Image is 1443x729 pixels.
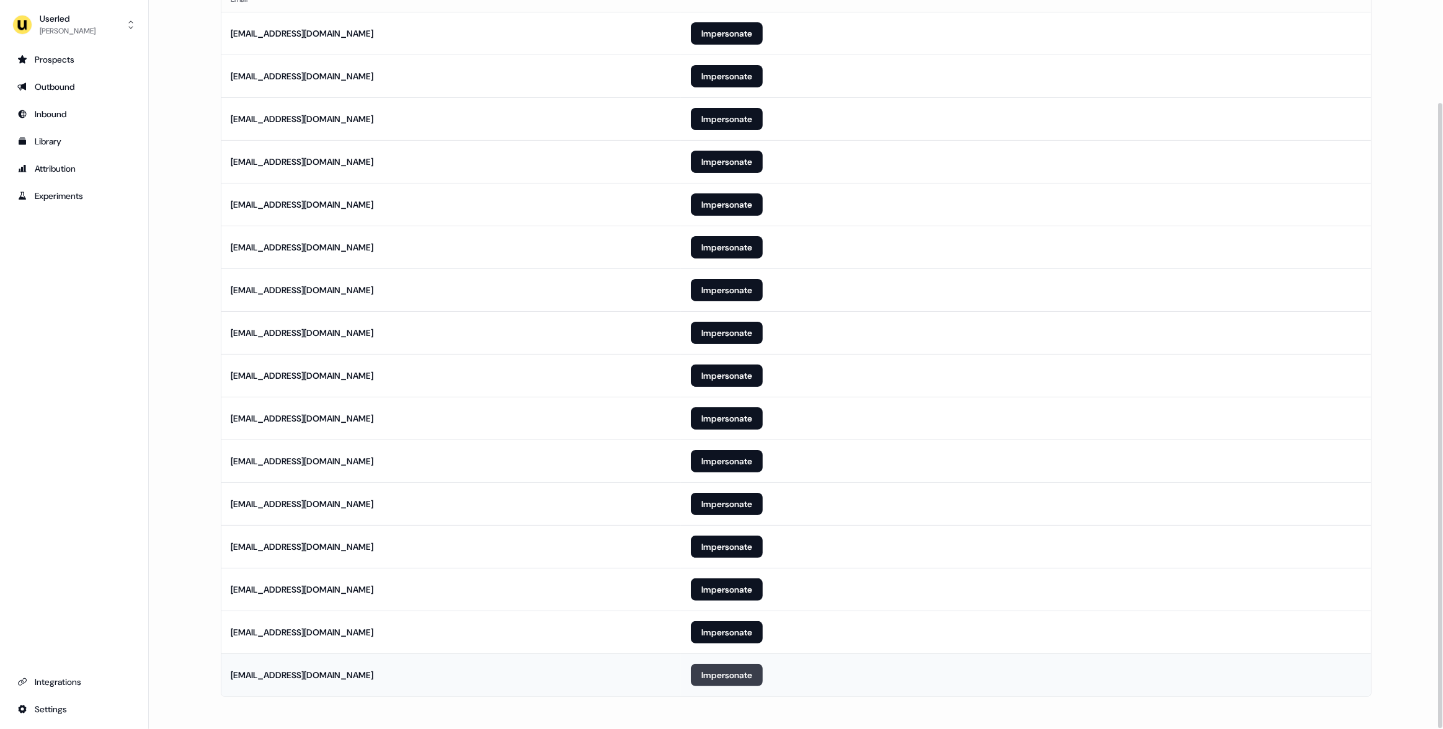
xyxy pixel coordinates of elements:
div: Settings [17,703,131,715]
button: Impersonate [691,236,763,258]
div: Attribution [17,162,131,175]
div: [PERSON_NAME] [40,25,95,37]
button: Userled[PERSON_NAME] [10,10,138,40]
div: [EMAIL_ADDRESS][DOMAIN_NAME] [231,70,374,82]
button: Impersonate [691,193,763,216]
button: Impersonate [691,621,763,643]
div: [EMAIL_ADDRESS][DOMAIN_NAME] [231,241,374,254]
div: [EMAIL_ADDRESS][DOMAIN_NAME] [231,27,374,40]
a: Go to attribution [10,159,138,179]
div: [EMAIL_ADDRESS][DOMAIN_NAME] [231,113,374,125]
button: Impersonate [691,450,763,472]
div: [EMAIL_ADDRESS][DOMAIN_NAME] [231,455,374,467]
div: Outbound [17,81,131,93]
div: [EMAIL_ADDRESS][DOMAIN_NAME] [231,156,374,168]
div: Experiments [17,190,131,202]
a: Go to experiments [10,186,138,206]
a: Go to outbound experience [10,77,138,97]
button: Impersonate [691,407,763,430]
button: Impersonate [691,108,763,130]
a: Go to Inbound [10,104,138,124]
button: Impersonate [691,322,763,344]
div: [EMAIL_ADDRESS][DOMAIN_NAME] [231,412,374,425]
div: [EMAIL_ADDRESS][DOMAIN_NAME] [231,541,374,553]
button: Impersonate [691,578,763,601]
a: Go to integrations [10,699,138,719]
div: [EMAIL_ADDRESS][DOMAIN_NAME] [231,284,374,296]
div: Library [17,135,131,148]
div: [EMAIL_ADDRESS][DOMAIN_NAME] [231,327,374,339]
button: Impersonate [691,65,763,87]
div: Userled [40,12,95,25]
a: Go to templates [10,131,138,151]
div: [EMAIL_ADDRESS][DOMAIN_NAME] [231,583,374,596]
div: [EMAIL_ADDRESS][DOMAIN_NAME] [231,369,374,382]
button: Impersonate [691,22,763,45]
button: Impersonate [691,365,763,387]
div: [EMAIL_ADDRESS][DOMAIN_NAME] [231,198,374,211]
a: Go to integrations [10,672,138,692]
div: [EMAIL_ADDRESS][DOMAIN_NAME] [231,498,374,510]
button: Impersonate [691,536,763,558]
div: [EMAIL_ADDRESS][DOMAIN_NAME] [231,626,374,638]
div: Prospects [17,53,131,66]
div: Inbound [17,108,131,120]
div: [EMAIL_ADDRESS][DOMAIN_NAME] [231,669,374,681]
div: Integrations [17,676,131,688]
a: Go to prospects [10,50,138,69]
button: Impersonate [691,151,763,173]
button: Impersonate [691,279,763,301]
button: Impersonate [691,664,763,686]
button: Impersonate [691,493,763,515]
